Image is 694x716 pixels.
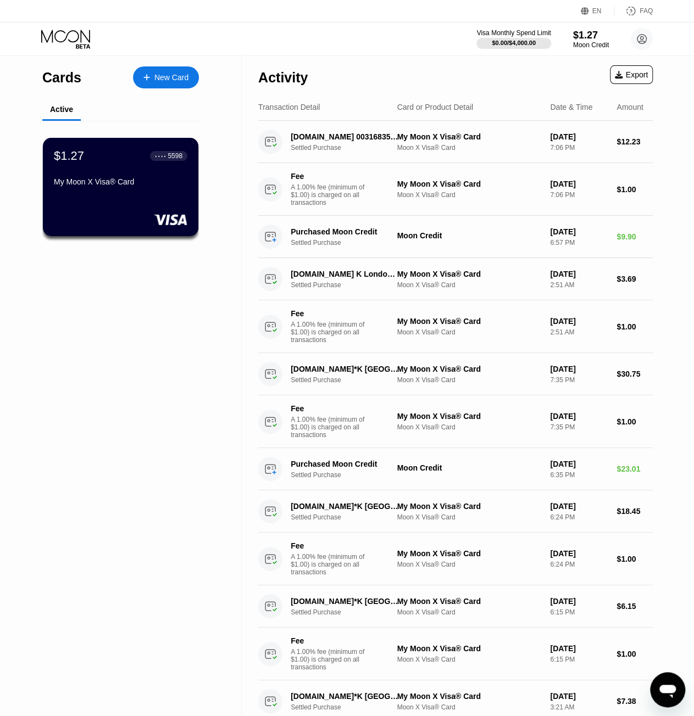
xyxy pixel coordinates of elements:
div: $23.01 [617,465,653,473]
div: [DOMAIN_NAME]*K [GEOGRAPHIC_DATA] [GEOGRAPHIC_DATA] [291,692,399,701]
div: Transaction Detail [258,103,320,111]
div: $1.00 [617,555,653,563]
div: [DOMAIN_NAME]*K [GEOGRAPHIC_DATA] [GEOGRAPHIC_DATA]Settled PurchaseMy Moon X Visa® CardMoon X Vis... [258,585,653,628]
div: Settled Purchase [291,376,408,384]
div: $1.00 [617,417,653,426]
div: [DATE] [550,692,608,701]
div: FeeA 1.00% fee (minimum of $1.00) is charged on all transactionsMy Moon X Visa® CardMoon X Visa® ... [258,300,653,353]
div: [DATE] [550,597,608,606]
div: [DATE] [550,180,608,188]
div: $1.00 [617,650,653,658]
div: My Moon X Visa® Card [397,549,541,558]
div: 6:24 PM [550,513,608,521]
div: FeeA 1.00% fee (minimum of $1.00) is charged on all transactionsMy Moon X Visa® CardMoon X Visa® ... [258,395,653,448]
div: My Moon X Visa® Card [397,597,541,606]
div: $1.27 [573,30,609,41]
div: $30.75 [617,370,653,378]
div: $7.38 [617,697,653,706]
div: [DATE] [550,132,608,141]
div: $0.00 / $4,000.00 [492,40,536,46]
div: Moon X Visa® Card [397,513,541,521]
div: $18.45 [617,507,653,516]
div: A 1.00% fee (minimum of $1.00) is charged on all transactions [291,183,373,206]
div: My Moon X Visa® Card [397,180,541,188]
div: My Moon X Visa® Card [397,644,541,653]
div: Moon Credit [397,231,541,240]
div: New Card [133,66,199,88]
div: Fee [291,404,368,413]
div: A 1.00% fee (minimum of $1.00) is charged on all transactions [291,553,373,576]
div: A 1.00% fee (minimum of $1.00) is charged on all transactions [291,416,373,439]
div: [DATE] [550,502,608,511]
div: My Moon X Visa® Card [397,317,541,326]
div: Purchased Moon Credit [291,227,399,236]
div: [DATE] [550,365,608,373]
div: Amount [617,103,643,111]
div: [DOMAIN_NAME]*K [GEOGRAPHIC_DATA] [GEOGRAPHIC_DATA] [291,502,399,511]
div: FAQ [614,5,653,16]
div: Export [610,65,653,84]
div: $3.69 [617,275,653,283]
div: My Moon X Visa® Card [397,132,541,141]
div: New Card [154,73,188,82]
div: FeeA 1.00% fee (minimum of $1.00) is charged on all transactionsMy Moon X Visa® CardMoon X Visa® ... [258,533,653,585]
div: 6:15 PM [550,656,608,663]
div: $1.00 [617,185,653,194]
div: 6:35 PM [550,471,608,479]
div: [DATE] [550,317,608,326]
div: [DATE] [550,460,608,468]
div: Moon X Visa® Card [397,608,541,616]
div: EN [592,7,602,15]
div: Fee [291,541,368,550]
div: [DATE] [550,644,608,653]
div: ● ● ● ● [155,154,166,158]
div: My Moon X Visa® Card [397,412,541,421]
div: 7:35 PM [550,423,608,431]
div: 7:35 PM [550,376,608,384]
div: Settled Purchase [291,703,408,711]
div: Moon Credit [573,41,609,49]
div: A 1.00% fee (minimum of $1.00) is charged on all transactions [291,321,373,344]
div: Settled Purchase [291,608,408,616]
div: $1.27● ● ● ●5598My Moon X Visa® Card [43,138,198,236]
div: Settled Purchase [291,281,408,289]
div: 7:06 PM [550,144,608,152]
div: [DOMAIN_NAME] K London [GEOGRAPHIC_DATA]Settled PurchaseMy Moon X Visa® CardMoon X Visa® Card[DAT... [258,258,653,300]
div: 3:21 AM [550,703,608,711]
div: Moon X Visa® Card [397,703,541,711]
div: My Moon X Visa® Card [54,177,187,186]
div: Purchased Moon Credit [291,460,399,468]
div: 5598 [168,152,182,160]
div: Moon X Visa® Card [397,376,541,384]
div: Settled Purchase [291,239,408,247]
div: $9.90 [617,232,653,241]
div: 2:51 AM [550,328,608,336]
div: Moon X Visa® Card [397,144,541,152]
div: Moon X Visa® Card [397,191,541,199]
div: $1.00 [617,322,653,331]
div: Moon Credit [397,463,541,472]
div: [DOMAIN_NAME]*K [GEOGRAPHIC_DATA] [GEOGRAPHIC_DATA] [291,597,399,606]
div: Card or Product Detail [397,103,473,111]
div: [DATE] [550,549,608,558]
div: EN [581,5,614,16]
div: [DOMAIN_NAME]*K [GEOGRAPHIC_DATA] [GEOGRAPHIC_DATA]Settled PurchaseMy Moon X Visa® CardMoon X Vis... [258,353,653,395]
div: Activity [258,70,308,86]
div: [DOMAIN_NAME] 0031683527882CY [291,132,399,141]
div: Settled Purchase [291,513,408,521]
div: [DATE] [550,270,608,278]
div: Moon X Visa® Card [397,281,541,289]
div: Fee [291,309,368,318]
div: My Moon X Visa® Card [397,692,541,701]
div: Date & Time [550,103,592,111]
div: 7:06 PM [550,191,608,199]
div: $12.23 [617,137,653,146]
div: [DATE] [550,227,608,236]
div: My Moon X Visa® Card [397,270,541,278]
div: My Moon X Visa® Card [397,365,541,373]
div: Visa Monthly Spend Limit$0.00/$4,000.00 [476,29,551,49]
div: Visa Monthly Spend Limit [476,29,551,37]
div: A 1.00% fee (minimum of $1.00) is charged on all transactions [291,648,373,671]
div: [DOMAIN_NAME] K London [GEOGRAPHIC_DATA] [291,270,399,278]
div: Fee [291,172,368,181]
